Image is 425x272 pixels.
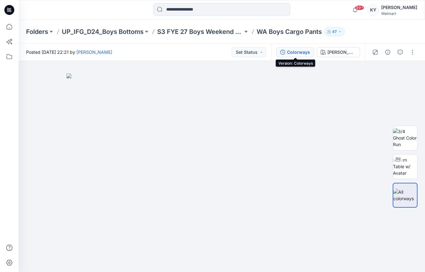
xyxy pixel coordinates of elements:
a: [PERSON_NAME] [76,49,112,55]
p: WA Boys Cargo Pants [257,27,322,36]
a: UP_IFG_D24_Boys Bottoms [62,27,144,36]
div: Walmart [381,11,417,16]
img: Turn Table w/ Avatar [393,157,417,176]
div: KY [368,4,379,16]
div: Colorways [287,49,310,56]
div: Brown Savanna [327,49,356,56]
button: Details [383,47,393,57]
img: All colorways [393,189,417,202]
button: 47 [324,27,345,36]
img: 3/4 Ghost Color Run [393,128,417,148]
a: Folders [26,27,48,36]
span: 99+ [355,5,364,10]
div: [PERSON_NAME] [381,4,417,11]
button: [PERSON_NAME] [317,47,360,57]
a: S3 FYE 27 Boys Weekend Academy Boys [157,27,243,36]
p: 47 [332,28,337,35]
button: Colorways [276,47,314,57]
span: Posted [DATE] 22:21 by [26,49,112,55]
